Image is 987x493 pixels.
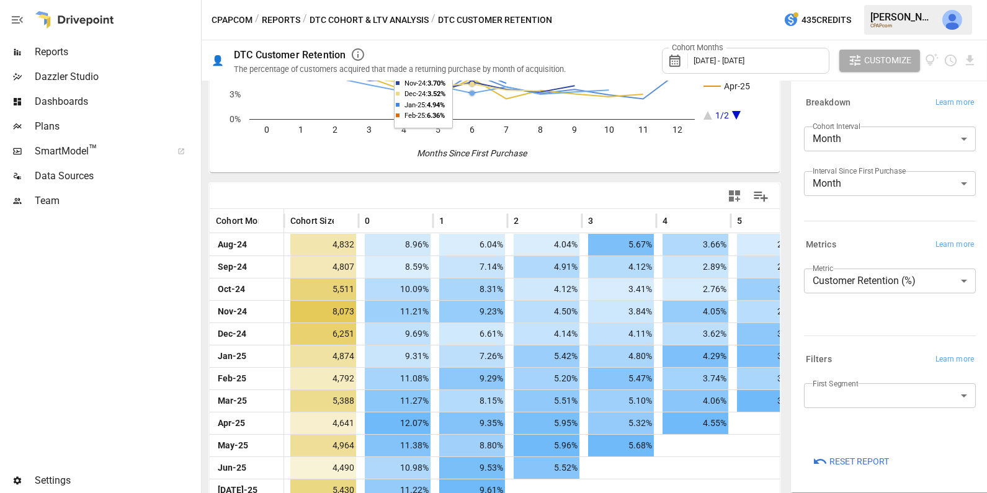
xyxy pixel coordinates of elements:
span: 4.05% [663,301,728,322]
span: 3.84% [588,301,654,322]
span: 435 Credits [802,12,851,28]
label: Metric [813,263,833,273]
h6: Filters [806,353,832,366]
span: 5.20% [514,368,579,389]
span: 5,388 [290,390,356,412]
button: Sort [445,212,463,229]
span: Plans [35,119,199,134]
span: 2.42% [737,234,803,255]
span: 4,807 [290,256,356,278]
span: Settings [35,473,199,488]
span: 5.51% [514,390,579,412]
button: Sort [260,212,277,229]
span: 4.50% [514,301,579,322]
button: CPAPcom [212,12,252,28]
span: 4.29% [663,345,728,367]
span: 9.29% [439,368,505,389]
button: Customize [839,50,920,72]
span: 4.14% [514,323,579,345]
div: CPAPcom [870,23,935,29]
span: Jun-25 [216,457,248,479]
span: [DATE] - [DATE] [694,56,744,65]
span: SmartModel [35,144,164,159]
span: 8.80% [439,435,505,456]
span: 5.67% [588,234,654,255]
span: 9.69% [365,323,431,345]
span: Learn more [936,97,974,109]
span: Learn more [936,239,974,251]
div: Customer Retention (%) [804,269,976,293]
span: 4,832 [290,234,356,255]
span: 9.53% [439,457,505,479]
span: 5.42% [514,345,579,367]
span: 3 [588,215,593,227]
span: 4,641 [290,412,356,434]
span: 4,964 [290,435,356,456]
div: Month [804,171,976,196]
span: 10.09% [365,278,431,300]
label: Cohort Months [669,42,726,53]
text: 9 [572,125,577,135]
h6: Breakdown [806,96,851,110]
span: 8.15% [439,390,505,412]
span: 5,511 [290,278,356,300]
text: 3% [230,89,241,99]
text: 1/2 [715,110,729,120]
span: 12.07% [365,412,431,434]
span: 4.12% [514,278,579,300]
text: 6 [470,125,475,135]
span: Oct-24 [216,278,247,300]
span: 2 [514,215,519,227]
span: 4.04% [514,234,579,255]
button: Schedule report [944,53,958,68]
button: Sort [371,212,388,229]
button: Reports [262,12,300,28]
span: 1 [439,215,444,227]
button: Manage Columns [747,182,775,210]
text: 8 [538,125,543,135]
span: 9.23% [439,301,505,322]
span: 3.53% [737,345,803,367]
label: Interval Since First Purchase [813,166,906,176]
span: Customize [864,53,911,68]
span: Jan-25 [216,345,248,367]
span: 5.96% [514,435,579,456]
button: Sort [335,212,352,229]
span: May-25 [216,435,250,456]
span: 5.52% [514,457,579,479]
span: Dazzler Studio [35,69,199,84]
img: Julie Wilton [942,10,962,30]
text: 0 [264,125,269,135]
button: Sort [594,212,612,229]
text: 11 [638,125,648,135]
button: Reset Report [804,450,898,473]
span: 6,251 [290,323,356,345]
text: Apr-25 [724,81,750,91]
span: Mar-25 [216,390,249,412]
div: The percentage of customers acquired that made a returning purchase by month of acquisition. [234,64,566,74]
span: 2.76% [663,278,728,300]
span: 2.86% [737,301,803,322]
label: Cohort Interval [813,121,860,131]
button: Sort [669,212,686,229]
span: 6.61% [439,323,505,345]
span: Team [35,193,199,208]
button: Sort [743,212,761,229]
span: 0 [365,215,370,227]
span: 3.92% [737,390,803,412]
text: 12 [672,125,682,135]
span: Dec-24 [216,323,248,345]
div: [PERSON_NAME] [870,11,935,23]
span: Aug-24 [216,234,249,255]
span: 10.98% [365,457,431,479]
span: 4.11% [588,323,654,345]
span: Apr-25 [216,412,247,434]
span: Feb-25 [216,368,248,389]
span: Cohort Month [216,215,271,227]
label: First Segment [813,378,859,389]
span: 5.10% [588,390,654,412]
span: 2.89% [663,256,728,278]
span: Reports [35,45,199,60]
text: 0% [230,114,241,124]
span: 3.66% [663,234,728,255]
